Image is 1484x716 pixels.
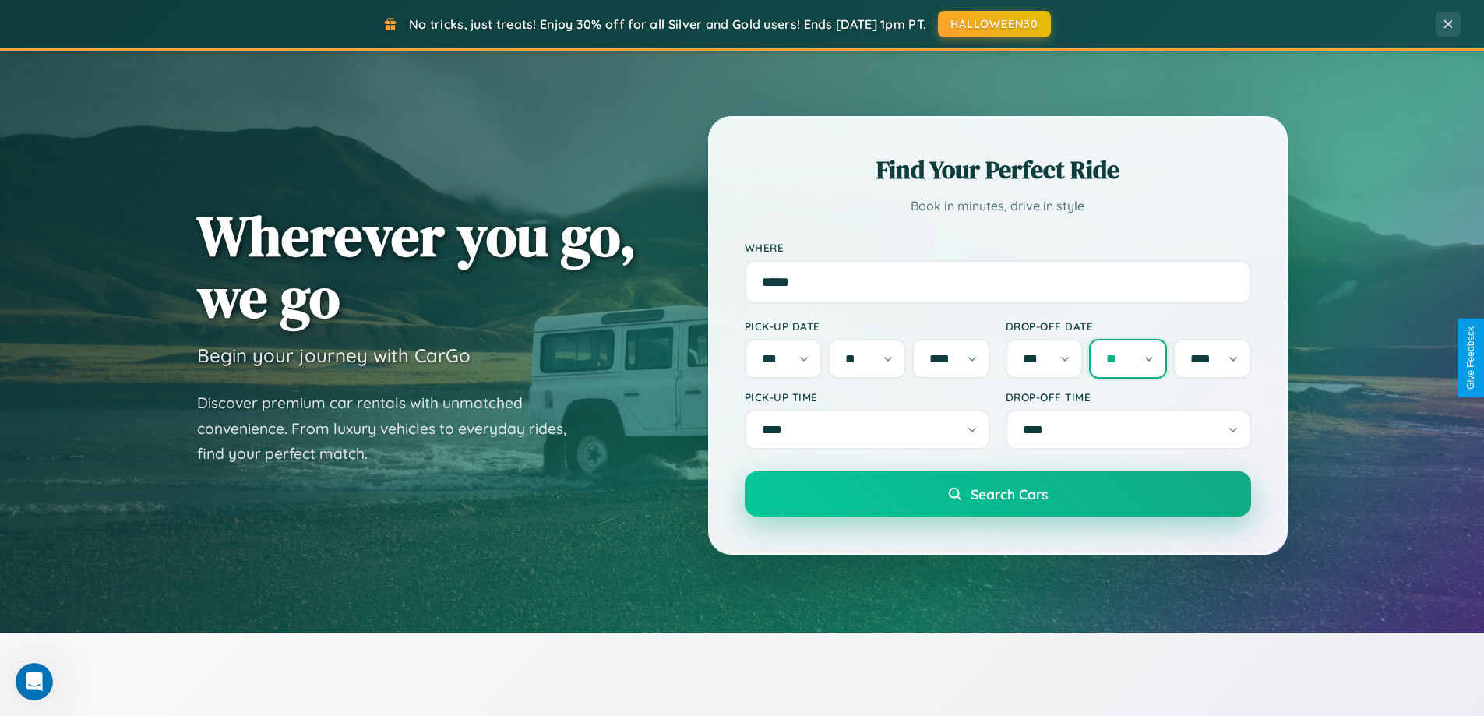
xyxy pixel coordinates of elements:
[745,471,1251,517] button: Search Cars
[745,241,1251,254] label: Where
[938,11,1051,37] button: HALLOWEEN30
[971,485,1048,503] span: Search Cars
[1006,319,1251,333] label: Drop-off Date
[745,153,1251,187] h2: Find Your Perfect Ride
[197,344,471,367] h3: Begin your journey with CarGo
[409,16,926,32] span: No tricks, just treats! Enjoy 30% off for all Silver and Gold users! Ends [DATE] 1pm PT.
[745,390,990,404] label: Pick-up Time
[197,205,636,328] h1: Wherever you go, we go
[197,390,587,467] p: Discover premium car rentals with unmatched convenience. From luxury vehicles to everyday rides, ...
[745,195,1251,217] p: Book in minutes, drive in style
[1006,390,1251,404] label: Drop-off Time
[1465,326,1476,390] div: Give Feedback
[745,319,990,333] label: Pick-up Date
[16,663,53,700] iframe: Intercom live chat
